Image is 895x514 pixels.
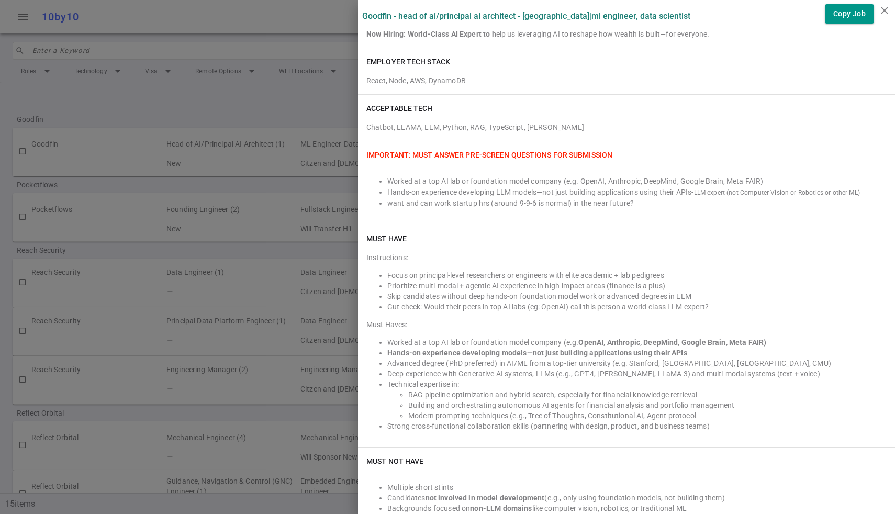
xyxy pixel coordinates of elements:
[470,504,532,512] strong: non-LLM domains
[387,368,887,379] li: Deep experience with Generative AI systems, LLMs (e.g., GPT-4, [PERSON_NAME], LLaMA 3) and multi-...
[387,421,887,431] li: Strong cross-functional collaboration skills (partnering with design, product, and business teams)
[426,494,545,502] strong: not involved in model development
[387,270,887,281] li: Focus on principal-level researchers or engineers with elite academic + lab pedigrees
[387,482,887,493] li: Multiple short stints
[366,118,887,132] div: Chatbot, LLAMA, LLM, Python, RAG, TypeScript, [PERSON_NAME]
[387,301,887,312] li: Gut check: Would their peers in top AI labs (eg: OpenAI) call this person a world-class LLM expert?
[387,176,887,187] li: Worked at a top AI lab or foundation model company (e.g. OpenAI, Anthropic, DeepMind, Google Brai...
[387,358,887,368] li: Advanced degree (PhD preferred) in AI/ML from a top-tier university (e.g. Stanford, [GEOGRAPHIC_D...
[694,189,860,196] span: LLM expert (not Computer Vision or Robotics or other ML)
[408,410,887,421] li: Modern prompting techniques (e.g., Tree of Thoughts, Constitutional AI, Agent protocol
[387,291,887,301] li: Skip candidates without deep hands-on foundation model work or advanced degrees in LLM
[387,493,887,503] li: Candidates (e.g., only using foundation models, not building them)
[387,187,887,198] li: Hands-on experience developing LLM models—not just building applications using their APIs -
[387,503,887,513] li: Backgrounds focused on like computer vision, robotics, or traditional ML
[366,319,887,330] div: Must Haves:
[387,379,887,389] li: Technical expertise in:
[366,103,433,114] h6: ACCEPTABLE TECH
[366,456,423,466] h6: Must NOT Have
[366,30,496,38] strong: Now Hiring: World-Class AI Expert to h
[878,4,891,17] i: close
[408,400,887,410] li: Building and orchestrating autonomous AI agents for financial analysis and portfolio management
[387,337,887,348] li: Worked at a top AI lab or foundation model company (e.g.
[366,233,407,244] h6: Must Have
[362,11,690,21] label: Goodfin - Head of AI/Principal AI Architect - [GEOGRAPHIC_DATA] | ML Engineer, Data Scientist
[408,389,887,400] li: RAG pipeline optimization and hybrid search, especially for financial knowledge retrieval
[387,198,887,209] li: want and can work startup hrs (around 9-9-6 is normal) in the near future?
[387,281,887,291] li: Prioritize multi-modal + agentic AI experience in high-impact areas (finance is a plus)
[366,57,450,67] h6: EMPLOYER TECH STACK
[825,4,874,24] button: Copy Job
[578,338,766,347] strong: OpenAI, Anthropic, DeepMind, Google Brain, Meta FAIR)
[366,252,887,263] div: Instructions:
[366,151,612,159] span: IMPORTANT: Must Answer Pre-screen Questions for Submission
[387,349,687,357] strong: Hands-on experience developing models—not just building applications using their APIs
[366,29,887,39] div: elp us leveraging AI to reshape how wealth is built—for everyone.
[366,76,466,85] span: React, Node, AWS, DynamoDB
